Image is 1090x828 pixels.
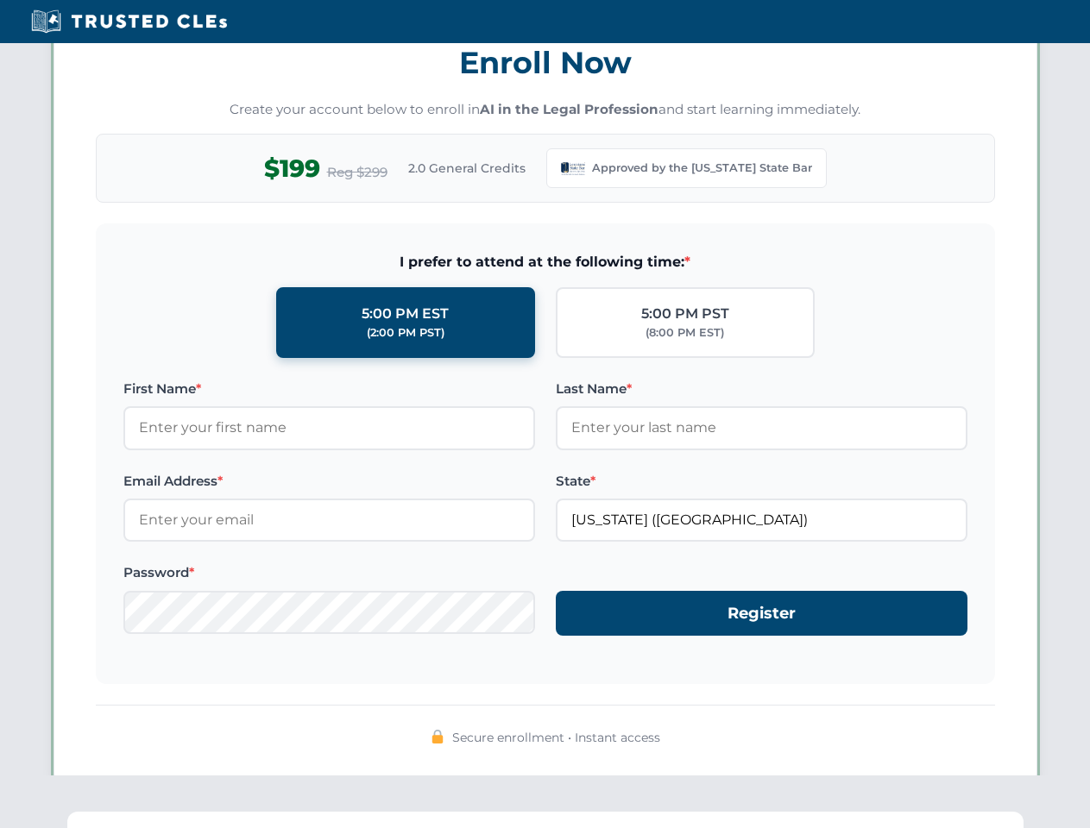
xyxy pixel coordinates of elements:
[26,9,232,34] img: Trusted CLEs
[123,562,535,583] label: Password
[556,591,967,637] button: Register
[123,251,967,273] span: I prefer to attend at the following time:
[480,101,658,117] strong: AI in the Legal Profession
[123,471,535,492] label: Email Address
[556,406,967,449] input: Enter your last name
[452,728,660,747] span: Secure enrollment • Instant access
[264,149,320,188] span: $199
[592,160,812,177] span: Approved by the [US_STATE] State Bar
[96,100,995,120] p: Create your account below to enroll in and start learning immediately.
[362,303,449,325] div: 5:00 PM EST
[123,499,535,542] input: Enter your email
[556,379,967,399] label: Last Name
[123,379,535,399] label: First Name
[646,324,724,342] div: (8:00 PM EST)
[123,406,535,449] input: Enter your first name
[327,162,387,183] span: Reg $299
[367,324,444,342] div: (2:00 PM PST)
[96,35,995,90] h3: Enroll Now
[561,156,585,180] img: Louisiana State Bar
[556,499,967,542] input: Louisiana (LA)
[408,159,526,178] span: 2.0 General Credits
[641,303,729,325] div: 5:00 PM PST
[556,471,967,492] label: State
[431,730,444,743] img: 🔒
